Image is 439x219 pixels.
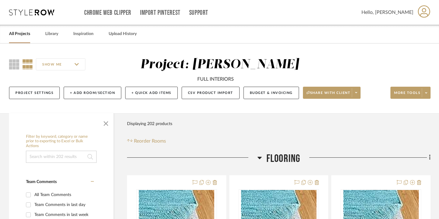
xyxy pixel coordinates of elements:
[140,58,299,71] div: Project: [PERSON_NAME]
[127,118,172,130] div: Displaying 202 products
[394,91,420,100] span: More tools
[26,134,97,149] h6: Filter by keyword, category or name prior to exporting to Excel or Bulk Actions
[45,30,58,38] a: Library
[34,190,92,200] div: All Team Comments
[134,137,166,145] span: Reorder Rooms
[307,91,351,100] span: Share with client
[26,151,97,163] input: Search within 202 results
[73,30,94,38] a: Inspiration
[197,76,234,83] div: FULL INTERIORS
[127,137,166,145] button: Reorder Rooms
[361,9,413,16] span: Hello, [PERSON_NAME]
[109,30,137,38] a: Upload History
[84,10,131,15] a: Chrome Web Clipper
[390,87,431,99] button: More tools
[100,116,112,128] button: Close
[9,30,30,38] a: All Projects
[243,87,299,99] button: Budget & Invoicing
[125,87,178,99] button: + Quick Add Items
[182,87,240,99] button: CSV Product Import
[303,87,361,99] button: Share with client
[34,200,92,210] div: Team Comments in last day
[140,10,180,15] a: Import Pinterest
[189,10,208,15] a: Support
[266,152,301,165] span: Flooring
[9,87,60,99] button: Project Settings
[64,87,121,99] button: + Add Room/Section
[26,180,57,184] span: Team Comments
